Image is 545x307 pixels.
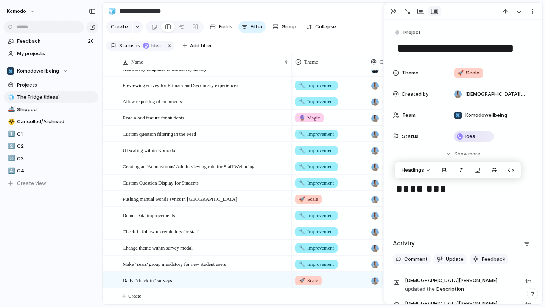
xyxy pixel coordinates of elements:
button: Idea [141,42,165,50]
button: Add filter [178,40,216,51]
div: 🧊The Fridge (Ideas) [4,91,98,103]
span: Idea [151,42,162,49]
span: [DEMOGRAPHIC_DATA][PERSON_NAME] [382,131,440,138]
button: Komodo [3,5,39,17]
span: Magic [299,114,320,122]
span: Created by [402,90,428,98]
a: Projects [4,79,98,91]
span: Scale [458,69,480,77]
span: Daily "check-in" surveys [123,276,172,284]
button: Headings [397,164,435,176]
span: Komodowellbeing [17,67,59,75]
span: [DEMOGRAPHIC_DATA][PERSON_NAME] [382,277,440,285]
span: Read aloud feature for students [123,113,184,122]
a: 3️⃣Q3 [4,153,98,164]
span: Fields [219,23,232,31]
span: Scale [299,195,318,203]
span: Name [131,58,143,66]
span: Projects [17,81,96,89]
span: Cancelled/Archived [17,118,96,126]
span: 🔧 [299,245,305,251]
div: 🧊 [8,93,13,102]
a: 🚢Shipped [4,104,98,115]
span: The Fridge (Ideas) [17,93,96,101]
span: 🚀 [299,278,305,283]
button: Showmore [393,147,533,161]
span: Status [402,133,419,140]
button: 4️⃣ [7,167,14,175]
span: UI scaling within Komodo [123,146,175,154]
span: Improvement [299,179,334,187]
button: Group [269,21,300,33]
span: Demo-Data improvements [123,211,175,219]
div: 2️⃣Q2 [4,141,98,152]
span: Team [402,112,416,119]
span: Improvement [299,163,334,171]
span: Komodowellbeing [465,112,507,119]
span: Collapse [315,23,336,31]
span: Create view [17,180,46,187]
button: Comment [393,254,431,264]
span: Improvement [299,82,334,89]
span: Comment [404,256,428,263]
button: ☣️ [7,118,14,126]
span: 🔧 [299,229,305,234]
button: Create view [4,178,98,189]
span: Idea [465,133,475,140]
span: Feedback [482,256,505,263]
span: 🔧 [299,212,305,218]
button: Filter [238,21,266,33]
div: 2️⃣ [8,142,13,151]
span: Custom Question Display for Students [123,178,199,187]
span: Shipped [17,106,96,113]
span: Improvement [299,260,334,268]
span: [DEMOGRAPHIC_DATA][PERSON_NAME] [382,115,440,122]
span: Project [403,29,421,36]
span: [DEMOGRAPHIC_DATA][PERSON_NAME] [382,245,440,252]
span: 🚀 [458,70,464,76]
span: Feedback [17,37,86,45]
button: 1️⃣ [7,130,14,138]
span: Pushing manual wonde syncs in [GEOGRAPHIC_DATA] [123,194,237,203]
button: is [135,42,142,50]
a: ☣️Cancelled/Archived [4,116,98,127]
a: 1️⃣Q1 [4,129,98,140]
button: Fields [207,21,235,33]
span: Custom question filtering in the Feed [123,129,196,138]
span: Allow exporting of comments [123,97,182,105]
span: My projects [17,50,96,57]
span: 🔧 [299,147,305,153]
span: Komodo [7,8,26,15]
button: Create [106,21,132,33]
a: 4️⃣Q4 [4,165,98,177]
span: Update [446,256,464,263]
span: [DEMOGRAPHIC_DATA][PERSON_NAME] [382,228,440,236]
span: 🔧 [299,131,305,137]
div: ☣️ [8,118,13,126]
button: 2️⃣ [7,143,14,150]
span: 20 [88,37,95,45]
button: Komodowellbeing [4,65,98,77]
div: 🧊 [108,6,116,16]
span: 🚀 [299,196,305,202]
span: [DEMOGRAPHIC_DATA][PERSON_NAME] [382,98,440,106]
a: Feedback20 [4,36,98,47]
span: Previewing survey for Primary and Secondary experiences [123,81,238,89]
span: Make 'Years' group mandatory for new student users [123,259,226,268]
span: 1m [525,276,533,285]
span: [DEMOGRAPHIC_DATA][PERSON_NAME] [382,82,440,90]
button: 3️⃣ [7,155,14,163]
span: Filter [251,23,263,31]
h2: Activity [393,239,415,248]
span: Created by [380,58,401,66]
span: Scale [299,277,318,284]
span: Status [119,42,135,49]
span: 🔧 [299,261,305,267]
span: Theme [304,58,318,66]
div: 🚢 [8,105,13,114]
span: Show [454,150,468,158]
span: [DEMOGRAPHIC_DATA][PERSON_NAME] [382,147,440,155]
